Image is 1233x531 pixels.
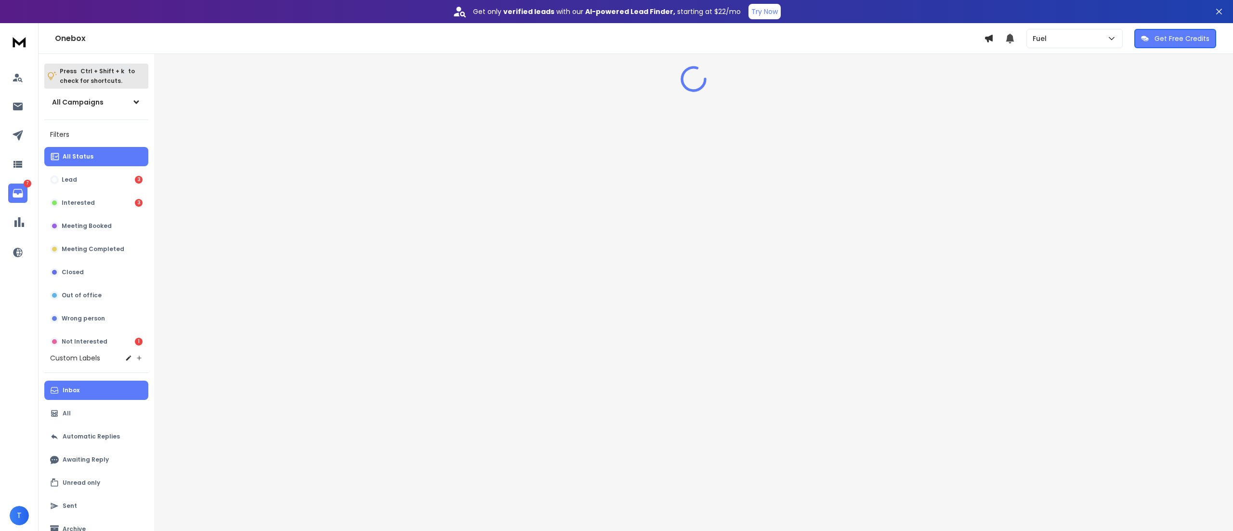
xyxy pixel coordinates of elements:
p: Out of office [62,292,102,299]
h3: Filters [44,128,148,141]
strong: AI-powered Lead Finder, [585,7,675,16]
button: Sent [44,496,148,516]
p: All Status [63,153,93,160]
button: Get Free Credits [1134,29,1216,48]
button: Lead3 [44,170,148,189]
strong: verified leads [503,7,554,16]
a: 7 [8,184,27,203]
p: Awaiting Reply [63,456,109,464]
p: Get Free Credits [1154,34,1209,43]
button: T [10,506,29,525]
button: Closed [44,263,148,282]
div: 1 [135,338,143,345]
button: Meeting Booked [44,216,148,236]
img: logo [10,33,29,51]
h1: All Campaigns [52,97,104,107]
button: All Status [44,147,148,166]
p: Get only with our starting at $22/mo [473,7,741,16]
p: Wrong person [62,315,105,322]
button: Interested3 [44,193,148,212]
p: Try Now [751,7,778,16]
button: Automatic Replies [44,427,148,446]
div: 3 [135,199,143,207]
p: Automatic Replies [63,433,120,440]
p: All [63,410,71,417]
button: Not Interested1 [44,332,148,351]
button: Try Now [748,4,781,19]
p: Interested [62,199,95,207]
p: Inbox [63,386,79,394]
p: Meeting Completed [62,245,124,253]
p: Fuel [1033,34,1050,43]
button: All [44,404,148,423]
button: Meeting Completed [44,239,148,259]
button: Awaiting Reply [44,450,148,469]
p: Sent [63,502,77,510]
p: Lead [62,176,77,184]
button: Inbox [44,381,148,400]
button: Unread only [44,473,148,492]
p: Unread only [63,479,100,487]
p: 7 [24,180,31,187]
p: Meeting Booked [62,222,112,230]
button: Wrong person [44,309,148,328]
p: Not Interested [62,338,107,345]
button: Out of office [44,286,148,305]
p: Closed [62,268,84,276]
button: All Campaigns [44,93,148,112]
p: Press to check for shortcuts. [60,66,135,86]
h3: Custom Labels [50,353,100,363]
div: 3 [135,176,143,184]
h1: Onebox [55,33,984,44]
span: Ctrl + Shift + k [79,66,126,77]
